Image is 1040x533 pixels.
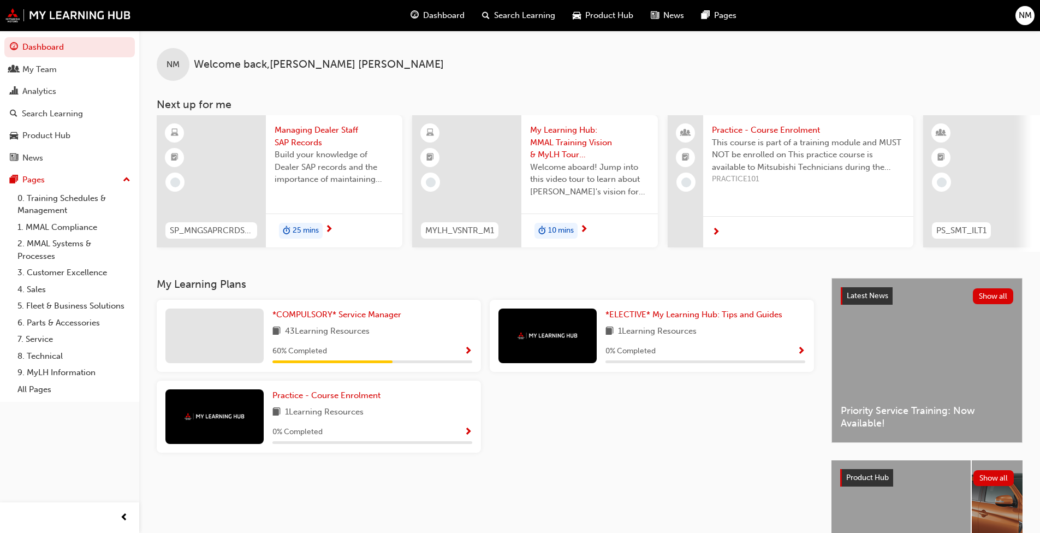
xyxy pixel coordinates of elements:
img: mmal [5,8,131,22]
span: people-icon [682,126,690,140]
a: MYLH_VSNTR_M1My Learning Hub: MMAL Training Vision & MyLH Tour (Elective)Welcome aboard! Jump int... [412,115,658,247]
span: News [663,9,684,22]
span: 1 Learning Resources [618,325,697,339]
a: 6. Parts & Accessories [13,315,135,331]
span: Practice - Course Enrolment [712,124,905,137]
span: MYLH_VSNTR_M1 [425,224,494,237]
span: learningRecordVerb_NONE-icon [937,177,947,187]
a: 0. Training Schedules & Management [13,190,135,219]
button: Pages [4,170,135,190]
span: Practice - Course Enrolment [272,390,381,400]
span: 0 % Completed [605,345,656,358]
span: booktick-icon [171,151,179,165]
a: Latest NewsShow allPriority Service Training: Now Available! [831,278,1023,443]
a: search-iconSearch Learning [473,4,564,27]
a: My Team [4,60,135,80]
span: booktick-icon [937,151,945,165]
span: book-icon [272,325,281,339]
a: Analytics [4,81,135,102]
a: All Pages [13,381,135,398]
button: Show all [973,288,1014,304]
span: Product Hub [585,9,633,22]
span: book-icon [605,325,614,339]
span: Show Progress [797,347,805,357]
a: Practice - Course Enrolment [272,389,385,402]
span: next-icon [325,225,333,235]
a: news-iconNews [642,4,693,27]
span: Show Progress [464,347,472,357]
button: Show Progress [797,345,805,358]
span: Build your knowledge of Dealer SAP records and the importance of maintaining your staff records i... [275,149,394,186]
div: Pages [22,174,45,186]
span: news-icon [10,153,18,163]
a: 2. MMAL Systems & Processes [13,235,135,264]
span: next-icon [712,228,720,238]
span: PS_SMT_ILT1 [936,224,986,237]
span: guage-icon [411,9,419,22]
span: pages-icon [10,175,18,185]
span: 10 mins [548,224,574,237]
button: Show Progress [464,425,472,439]
span: learningRecordVerb_NONE-icon [681,177,691,187]
a: *ELECTIVE* My Learning Hub: Tips and Guides [605,309,787,321]
a: Practice - Course EnrolmentThis course is part of a training module and MUST NOT be enrolled on T... [668,115,913,247]
span: NM [1019,9,1032,22]
button: Show Progress [464,345,472,358]
span: duration-icon [538,224,546,238]
span: learningRecordVerb_NONE-icon [170,177,180,187]
div: Product Hub [22,129,70,142]
span: news-icon [651,9,659,22]
a: 3. Customer Excellence [13,264,135,281]
img: mmal [518,332,578,339]
a: 9. MyLH Information [13,364,135,381]
span: car-icon [573,9,581,22]
span: booktick-icon [682,151,690,165]
span: up-icon [123,173,130,187]
span: 1 Learning Resources [285,406,364,419]
div: Analytics [22,85,56,98]
span: chart-icon [10,87,18,97]
span: learningResourceType_INSTRUCTOR_LED-icon [937,126,945,140]
a: Dashboard [4,37,135,57]
span: learningResourceType_ELEARNING-icon [426,126,434,140]
a: 4. Sales [13,281,135,298]
span: Show Progress [464,428,472,437]
a: Latest NewsShow all [841,287,1013,305]
a: News [4,148,135,168]
span: *ELECTIVE* My Learning Hub: Tips and Guides [605,310,782,319]
span: Welcome aboard! Jump into this video tour to learn about [PERSON_NAME]'s vision for your learning... [530,161,649,198]
span: NM [167,58,180,71]
span: prev-icon [120,511,128,525]
span: Managing Dealer Staff SAP Records [275,124,394,149]
span: Search Learning [494,9,555,22]
span: This course is part of a training module and MUST NOT be enrolled on This practice course is avai... [712,137,905,174]
a: Search Learning [4,104,135,124]
h3: My Learning Plans [157,278,814,291]
a: car-iconProduct Hub [564,4,642,27]
span: Priority Service Training: Now Available! [841,405,1013,429]
h3: Next up for me [139,98,1040,111]
a: Product HubShow all [840,469,1014,487]
a: pages-iconPages [693,4,745,27]
span: duration-icon [283,224,290,238]
span: 43 Learning Resources [285,325,370,339]
span: PRACTICE101 [712,173,905,186]
span: book-icon [272,406,281,419]
span: people-icon [10,65,18,75]
span: Welcome back , [PERSON_NAME] [PERSON_NAME] [194,58,444,71]
button: DashboardMy TeamAnalyticsSearch LearningProduct HubNews [4,35,135,170]
div: My Team [22,63,57,76]
span: next-icon [580,225,588,235]
a: SP_MNGSAPRCRDS_M1Managing Dealer Staff SAP RecordsBuild your knowledge of Dealer SAP records and ... [157,115,402,247]
a: 5. Fleet & Business Solutions [13,298,135,315]
a: guage-iconDashboard [402,4,473,27]
span: learningRecordVerb_NONE-icon [426,177,436,187]
span: My Learning Hub: MMAL Training Vision & MyLH Tour (Elective) [530,124,649,161]
span: Pages [714,9,736,22]
div: News [22,152,43,164]
a: *COMPULSORY* Service Manager [272,309,406,321]
span: SP_MNGSAPRCRDS_M1 [170,224,253,237]
span: Dashboard [423,9,465,22]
